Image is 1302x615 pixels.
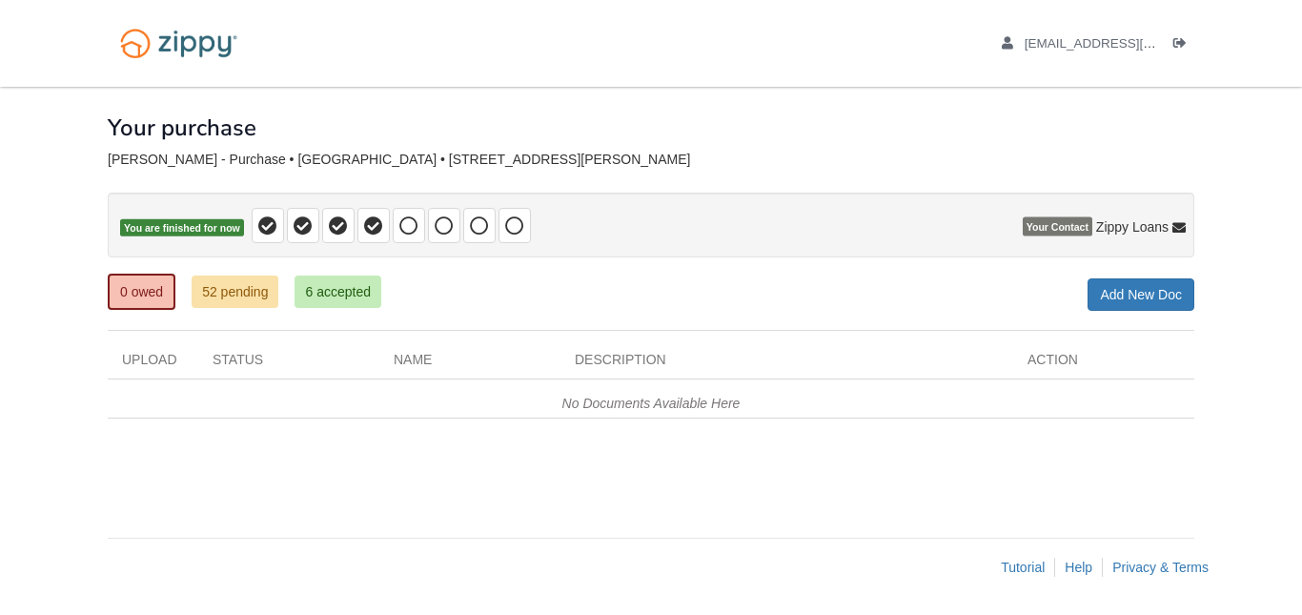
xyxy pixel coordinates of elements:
[379,350,560,379] div: Name
[120,219,244,237] span: You are finished for now
[108,19,250,68] img: Logo
[560,350,1013,379] div: Description
[108,152,1194,168] div: [PERSON_NAME] - Purchase • [GEOGRAPHIC_DATA] • [STREET_ADDRESS][PERSON_NAME]
[192,276,278,308] a: 52 pending
[1002,36,1243,55] a: edit profile
[1173,36,1194,55] a: Log out
[108,115,256,140] h1: Your purchase
[295,276,381,308] a: 6 accepted
[108,350,198,379] div: Upload
[1023,217,1092,236] span: Your Contact
[1096,217,1169,236] span: Zippy Loans
[1013,350,1194,379] div: Action
[1065,560,1092,575] a: Help
[1025,36,1243,51] span: steveakajj@gmail.com
[1112,560,1209,575] a: Privacy & Terms
[1088,278,1194,311] a: Add New Doc
[1001,560,1045,575] a: Tutorial
[108,274,175,310] a: 0 owed
[198,350,379,379] div: Status
[562,396,741,411] em: No Documents Available Here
